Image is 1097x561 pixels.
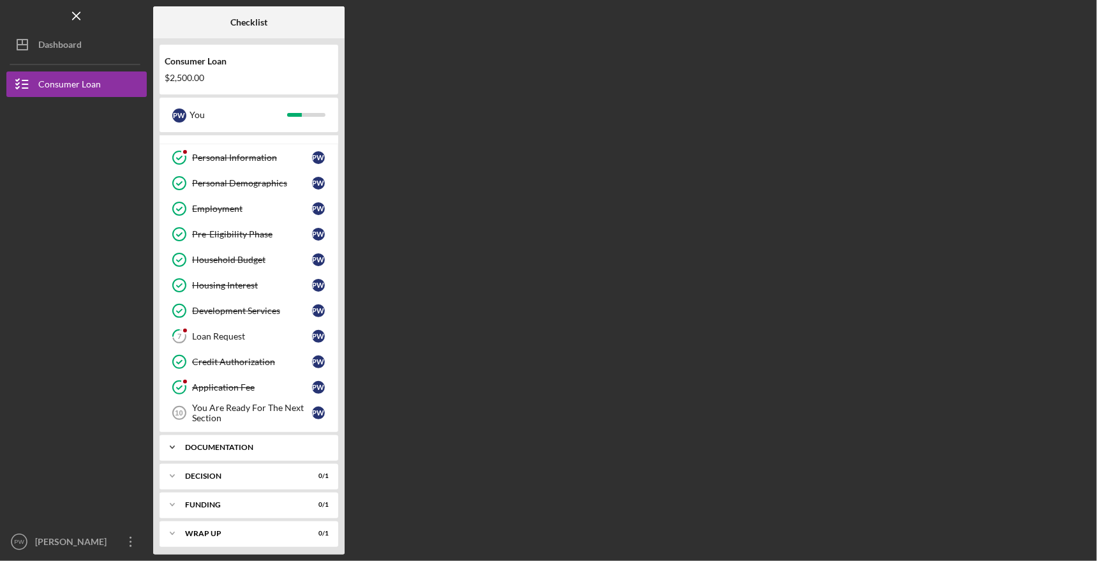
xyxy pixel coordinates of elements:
[166,349,332,375] a: Credit AuthorizationPW
[192,255,312,265] div: Household Budget
[6,71,147,97] button: Consumer Loan
[166,298,332,324] a: Development ServicesPW
[312,381,325,394] div: P W
[312,253,325,266] div: P W
[192,403,312,423] div: You Are Ready For The Next Section
[192,204,312,214] div: Employment
[14,539,24,546] text: PW
[192,382,312,393] div: Application Fee
[192,229,312,239] div: Pre-Eligibility Phase
[6,32,147,57] button: Dashboard
[166,273,332,298] a: Housing InterestPW
[165,56,333,66] div: Consumer Loan
[166,375,332,400] a: Application FeePW
[312,304,325,317] div: P W
[312,151,325,164] div: P W
[185,501,297,509] div: Funding
[192,178,312,188] div: Personal Demographics
[312,202,325,215] div: P W
[312,228,325,241] div: P W
[185,444,322,451] div: Documentation
[190,104,287,126] div: You
[312,279,325,292] div: P W
[192,280,312,290] div: Housing Interest
[166,400,332,426] a: 10You Are Ready For The Next SectionPW
[166,196,332,221] a: EmploymentPW
[172,108,186,123] div: P W
[312,330,325,343] div: P W
[166,221,332,247] a: Pre-Eligibility PhasePW
[38,32,82,61] div: Dashboard
[312,355,325,368] div: P W
[166,247,332,273] a: Household BudgetPW
[312,177,325,190] div: P W
[185,530,297,537] div: Wrap up
[166,324,332,349] a: 7Loan RequestPW
[166,145,332,170] a: Personal InformationPW
[165,73,333,83] div: $2,500.00
[185,472,297,480] div: Decision
[177,333,182,341] tspan: 7
[6,529,147,555] button: PW[PERSON_NAME]
[306,530,329,537] div: 0 / 1
[192,357,312,367] div: Credit Authorization
[306,501,329,509] div: 0 / 1
[306,472,329,480] div: 0 / 1
[192,306,312,316] div: Development Services
[312,407,325,419] div: P W
[192,331,312,341] div: Loan Request
[38,71,101,100] div: Consumer Loan
[175,409,183,417] tspan: 10
[32,529,115,558] div: [PERSON_NAME]
[166,170,332,196] a: Personal DemographicsPW
[192,153,312,163] div: Personal Information
[230,17,267,27] b: Checklist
